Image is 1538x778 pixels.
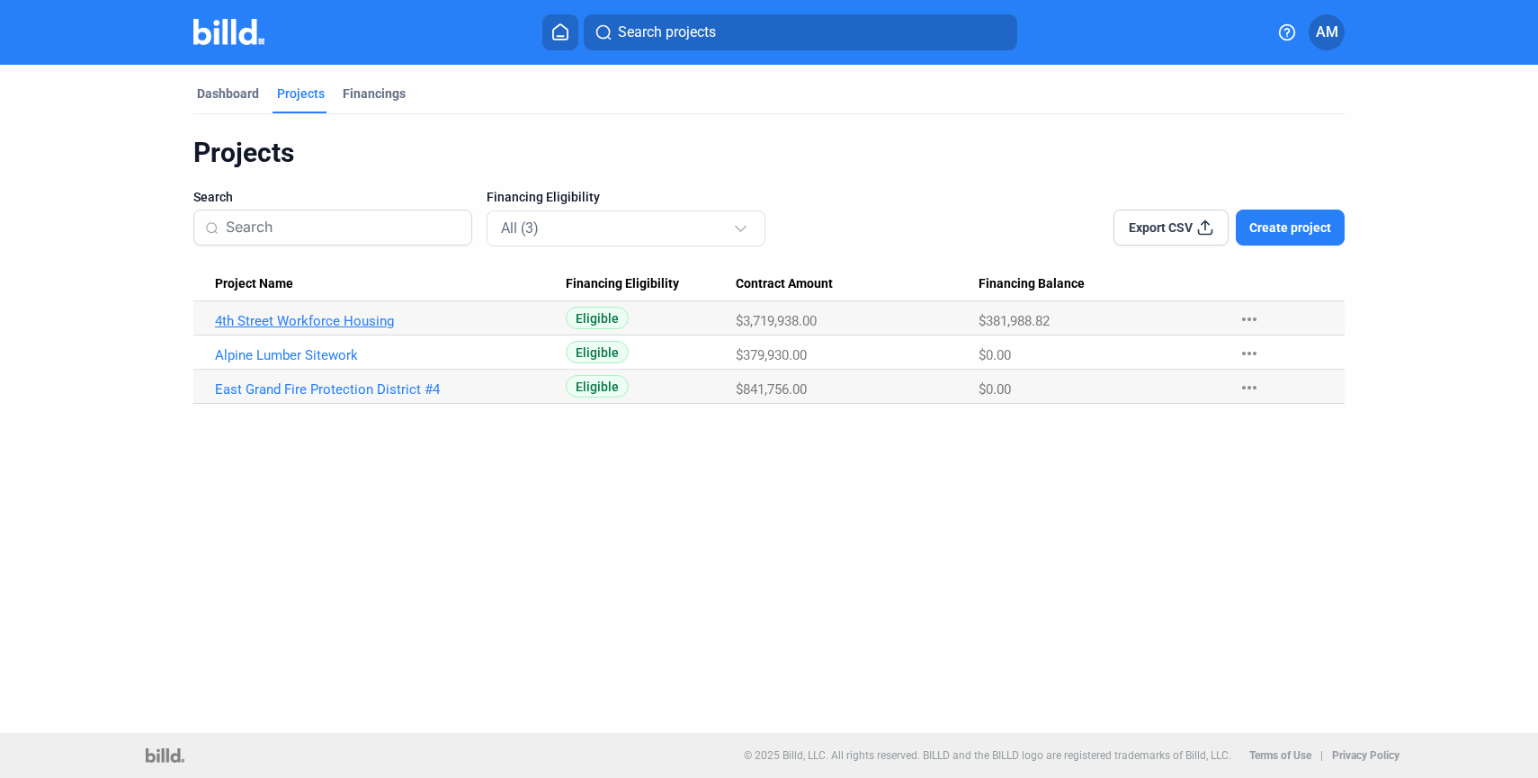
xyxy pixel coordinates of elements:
span: $0.00 [979,347,1011,363]
div: Projects [193,136,1345,170]
button: Create project [1236,210,1345,246]
mat-icon: more_horiz [1238,343,1260,364]
button: Export CSV [1113,210,1229,246]
span: $0.00 [979,381,1011,398]
span: Eligible [566,307,629,329]
span: Search projects [618,22,716,43]
span: Eligible [566,375,629,398]
span: Eligible [566,341,629,363]
span: Search [193,188,233,206]
p: © 2025 Billd, LLC. All rights reserved. BILLD and the BILLD logo are registered trademarks of Bil... [744,749,1231,762]
div: Contract Amount [736,276,979,292]
span: Project Name [215,276,293,292]
span: Create project [1249,219,1331,237]
a: Alpine Lumber Sitework [215,347,566,363]
span: Export CSV [1129,219,1193,237]
span: Contract Amount [736,276,833,292]
span: Financing Balance [979,276,1085,292]
span: $381,988.82 [979,313,1050,329]
mat-icon: more_horiz [1238,377,1260,398]
div: Financings [343,85,406,103]
span: $3,719,938.00 [736,313,817,329]
span: $841,756.00 [736,381,807,398]
a: 4th Street Workforce Housing [215,313,566,329]
span: $379,930.00 [736,347,807,363]
b: Terms of Use [1249,749,1311,762]
img: logo [146,748,184,763]
span: Financing Eligibility [566,276,679,292]
button: Search projects [584,14,1017,50]
div: Financing Eligibility [566,276,736,292]
div: Financing Balance [979,276,1221,292]
input: Search [226,209,461,246]
mat-icon: more_horiz [1238,309,1260,330]
div: Dashboard [197,85,259,103]
b: Privacy Policy [1332,749,1399,762]
button: AM [1309,14,1345,50]
span: AM [1316,22,1338,43]
p: | [1320,749,1323,762]
span: Financing Eligibility [487,188,600,206]
img: Billd Company Logo [193,19,264,45]
a: East Grand Fire Protection District #4 [215,381,566,398]
mat-select-trigger: All (3) [501,219,539,237]
div: Project Name [215,276,566,292]
div: Projects [277,85,325,103]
